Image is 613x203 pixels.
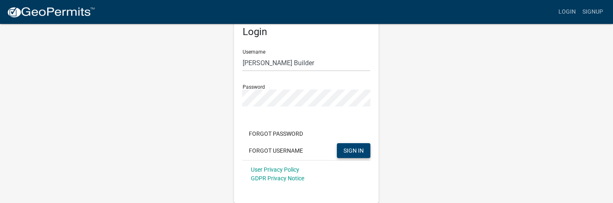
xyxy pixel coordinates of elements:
button: SIGN IN [337,143,370,158]
button: Forgot Username [242,143,310,158]
h5: Login [242,26,370,38]
a: Login [555,4,579,20]
a: GDPR Privacy Notice [250,175,304,182]
a: Signup [579,4,606,20]
a: User Privacy Policy [250,166,299,173]
button: Forgot Password [242,126,310,141]
span: SIGN IN [343,147,364,153]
